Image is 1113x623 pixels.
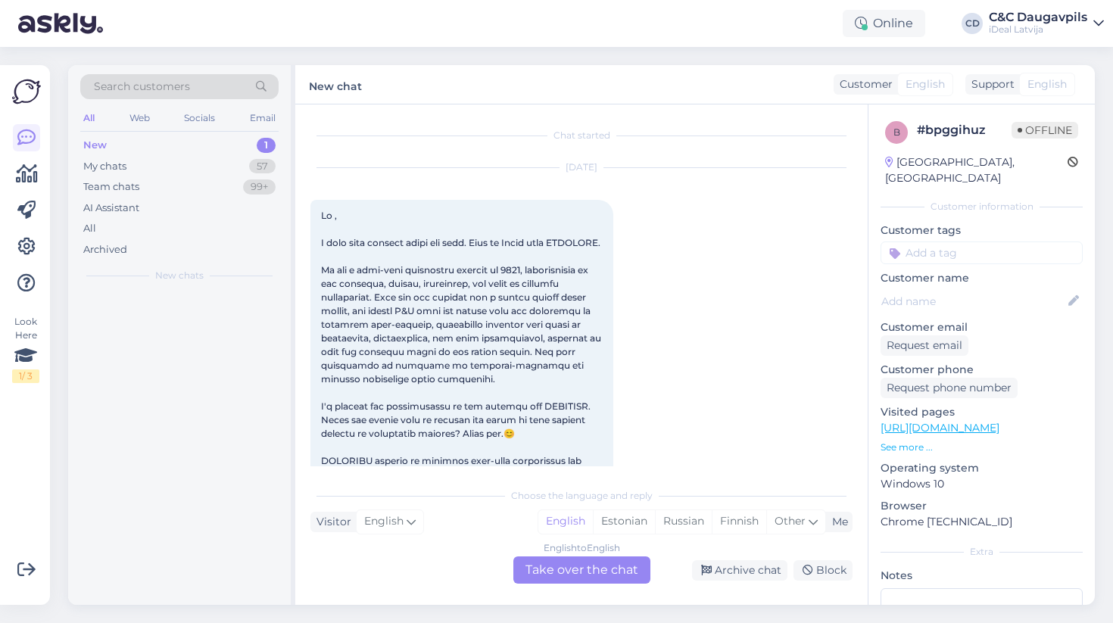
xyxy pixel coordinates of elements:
[247,108,279,128] div: Email
[692,560,787,581] div: Archive chat
[83,242,127,257] div: Archived
[655,510,712,533] div: Russian
[775,514,806,528] span: Other
[94,79,190,95] span: Search customers
[83,179,139,195] div: Team chats
[881,460,1083,476] p: Operating system
[12,369,39,383] div: 1 / 3
[881,319,1083,335] p: Customer email
[83,221,96,236] div: All
[83,138,107,153] div: New
[257,138,276,153] div: 1
[962,13,983,34] div: CD
[83,201,139,216] div: AI Assistant
[989,23,1087,36] div: iDeal Latvija
[155,269,204,282] span: New chats
[881,568,1083,584] p: Notes
[881,270,1083,286] p: Customer name
[881,545,1083,559] div: Extra
[906,76,945,92] span: English
[243,179,276,195] div: 99+
[881,441,1083,454] p: See more ...
[917,121,1012,139] div: # bpggihuz
[989,11,1087,23] div: C&C Daugavpils
[310,129,853,142] div: Chat started
[881,241,1083,264] input: Add a tag
[843,10,925,37] div: Online
[881,476,1083,492] p: Windows 10
[249,159,276,174] div: 57
[80,108,98,128] div: All
[1012,122,1078,139] span: Offline
[881,378,1018,398] div: Request phone number
[12,315,39,383] div: Look Here
[126,108,153,128] div: Web
[181,108,218,128] div: Socials
[364,513,404,530] span: English
[834,76,893,92] div: Customer
[885,154,1068,186] div: [GEOGRAPHIC_DATA], [GEOGRAPHIC_DATA]
[1027,76,1067,92] span: English
[826,514,848,530] div: Me
[881,421,999,435] a: [URL][DOMAIN_NAME]
[881,514,1083,530] p: Chrome [TECHNICAL_ID]
[881,498,1083,514] p: Browser
[309,74,362,95] label: New chat
[544,541,620,555] div: English to English
[12,77,41,106] img: Askly Logo
[989,11,1104,36] a: C&C DaugavpilsiDeal Latvija
[793,560,853,581] div: Block
[881,335,968,356] div: Request email
[712,510,766,533] div: Finnish
[881,293,1065,310] input: Add name
[593,510,655,533] div: Estonian
[965,76,1015,92] div: Support
[881,200,1083,213] div: Customer information
[513,556,650,584] div: Take over the chat
[310,160,853,174] div: [DATE]
[881,404,1083,420] p: Visited pages
[538,510,593,533] div: English
[310,514,351,530] div: Visitor
[893,126,900,138] span: b
[310,489,853,503] div: Choose the language and reply
[83,159,126,174] div: My chats
[881,362,1083,378] p: Customer phone
[881,223,1083,238] p: Customer tags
